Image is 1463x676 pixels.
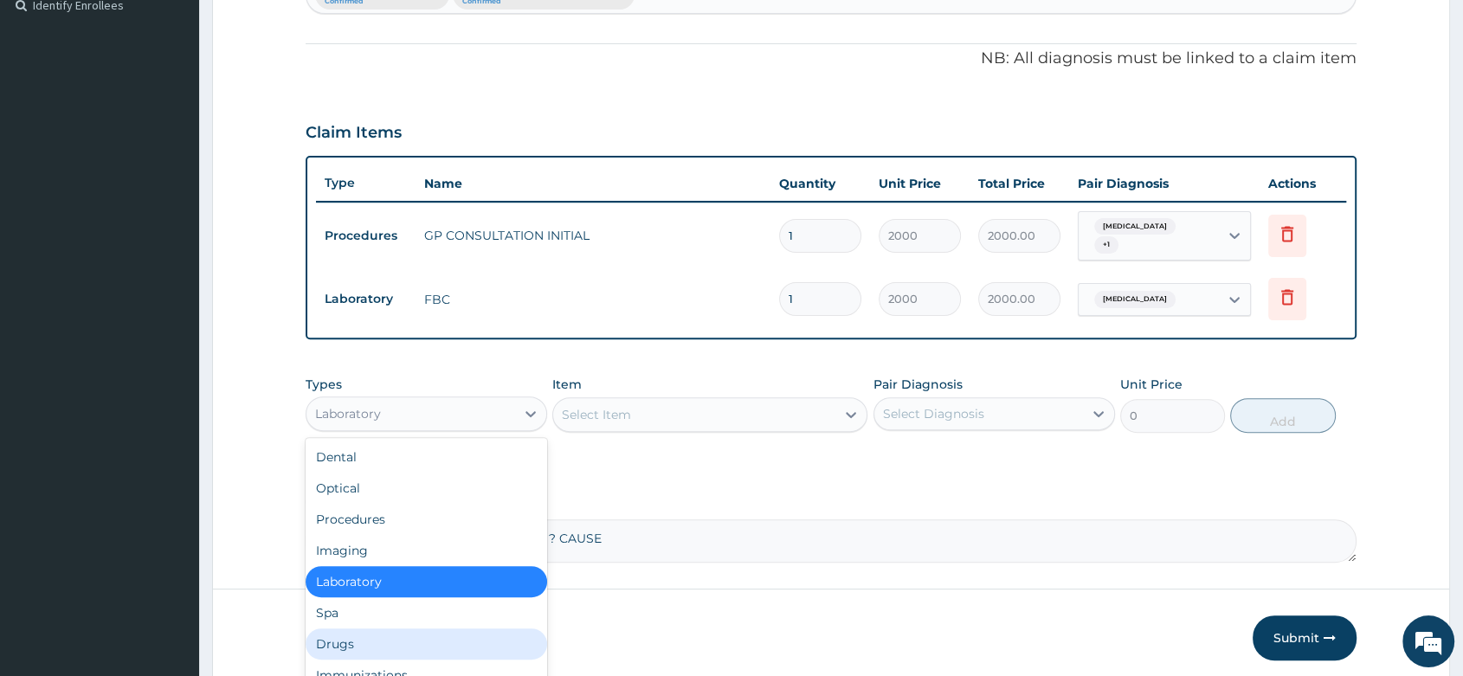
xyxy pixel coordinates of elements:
label: Item [552,376,582,393]
th: Name [416,166,770,201]
div: Laboratory [306,566,547,597]
th: Actions [1260,166,1346,201]
label: Pair Diagnosis [873,376,963,393]
button: Submit [1253,615,1357,660]
div: Select Diagnosis [883,405,984,422]
span: [MEDICAL_DATA] [1094,218,1176,235]
label: Comment [306,495,1357,510]
div: Drugs [306,628,547,660]
td: GP CONSULTATION INITIAL [416,218,770,253]
div: Laboratory [315,405,381,422]
h3: Claim Items [306,124,402,143]
span: + 1 [1094,236,1118,254]
th: Type [316,167,416,199]
div: Imaging [306,535,547,566]
div: Optical [306,473,547,504]
td: Procedures [316,220,416,252]
label: Types [306,377,342,392]
button: Add [1230,398,1335,433]
img: d_794563401_company_1708531726252_794563401 [32,87,70,130]
div: Select Item [562,406,631,423]
div: Dental [306,441,547,473]
td: Laboratory [316,283,416,315]
p: NB: All diagnosis must be linked to a claim item [306,48,1357,70]
div: Minimize live chat window [284,9,325,50]
label: Unit Price [1120,376,1183,393]
td: FBC [416,282,770,317]
th: Total Price [970,166,1069,201]
span: [MEDICAL_DATA] [1094,291,1176,308]
div: Spa [306,597,547,628]
div: Chat with us now [90,97,291,119]
th: Unit Price [870,166,970,201]
th: Quantity [770,166,870,201]
textarea: Type your message and hit 'Enter' [9,473,330,533]
th: Pair Diagnosis [1069,166,1260,201]
span: We're online! [100,218,239,393]
div: Procedures [306,504,547,535]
